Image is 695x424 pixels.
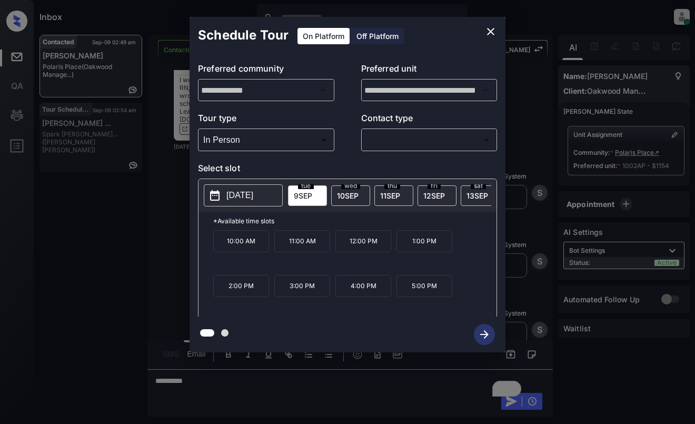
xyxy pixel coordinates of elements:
[201,131,332,149] div: In Person
[190,17,297,54] h2: Schedule Tour
[337,191,359,200] span: 10 SEP
[418,185,456,206] div: date-select
[374,185,413,206] div: date-select
[396,230,452,252] p: 1:00 PM
[423,191,445,200] span: 12 SEP
[361,62,498,79] p: Preferred unit
[226,189,253,202] p: [DATE]
[294,191,312,200] span: 9 SEP
[468,321,501,348] button: btn-next
[297,28,350,44] div: On Platform
[298,183,314,189] span: tue
[335,275,391,297] p: 4:00 PM
[335,230,391,252] p: 12:00 PM
[198,112,334,129] p: Tour type
[380,191,400,200] span: 11 SEP
[288,185,327,206] div: date-select
[351,28,404,44] div: Off Platform
[274,230,330,252] p: 11:00 AM
[480,21,501,42] button: close
[428,183,441,189] span: fri
[213,230,269,252] p: 10:00 AM
[341,183,360,189] span: wed
[204,184,283,206] button: [DATE]
[384,183,400,189] span: thu
[396,275,452,297] p: 5:00 PM
[274,275,330,297] p: 3:00 PM
[331,185,370,206] div: date-select
[471,183,486,189] span: sat
[198,162,497,179] p: Select slot
[213,212,497,230] p: *Available time slots
[213,275,269,297] p: 2:00 PM
[461,185,500,206] div: date-select
[361,112,498,129] p: Contact type
[198,62,334,79] p: Preferred community
[466,191,488,200] span: 13 SEP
